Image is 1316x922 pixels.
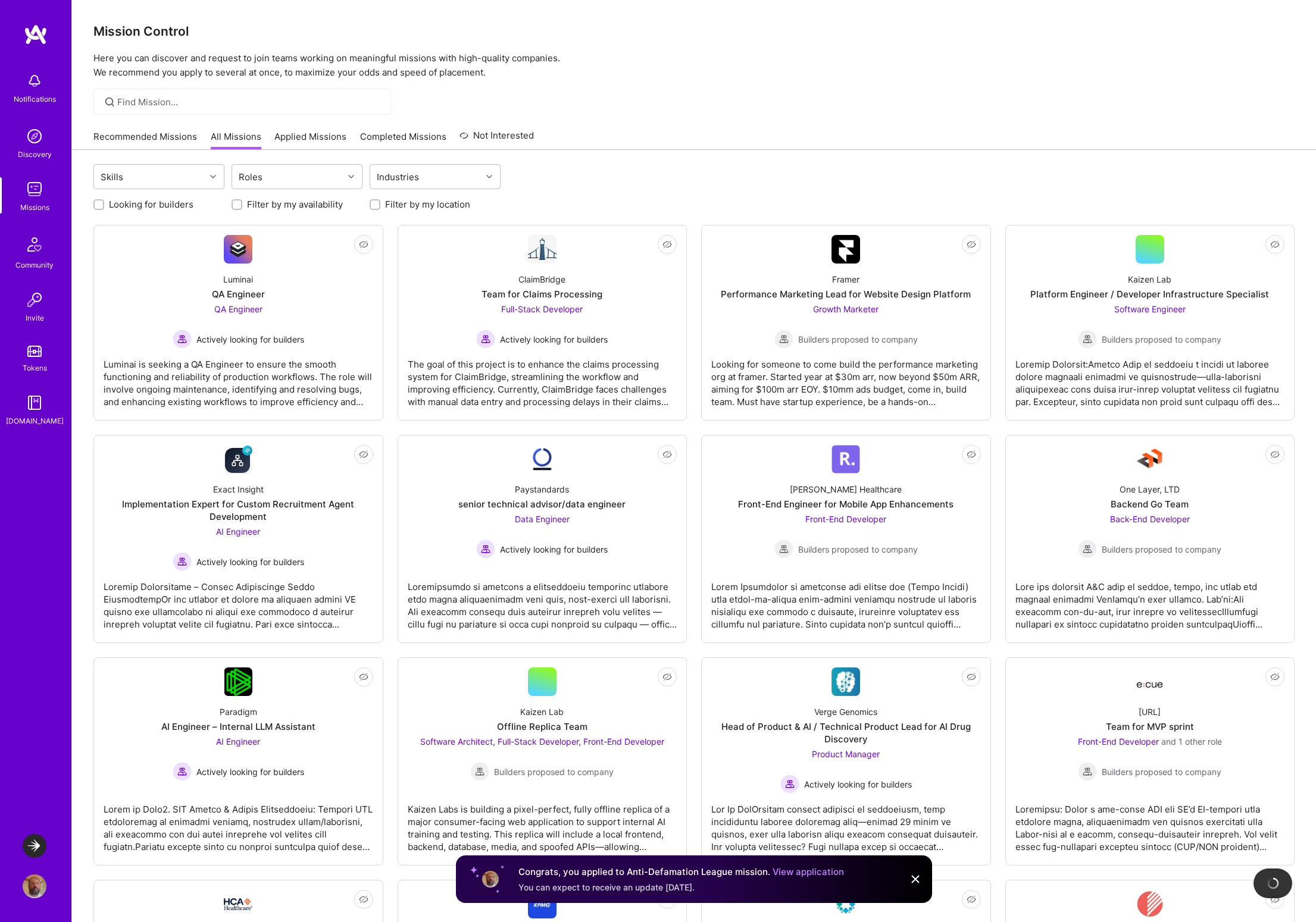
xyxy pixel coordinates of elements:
i: icon EyeClosed [1270,672,1280,682]
i: icon EyeClosed [1270,450,1280,459]
img: Company Logo [1136,445,1164,473]
span: Actively looking for builders [196,333,304,346]
span: AI Engineer [216,526,260,537]
i: icon EyeClosed [359,450,368,459]
div: QA Engineer [212,288,265,300]
input: Find Mission... [117,96,382,108]
span: Actively looking for builders [804,778,912,791]
img: User profile [481,870,500,889]
div: The goal of this project is to enhance the claims processing system for ClaimBridge, streamlining... [408,349,677,408]
a: Company LogoFramerPerformance Marketing Lead for Website Design PlatformGrowth Marketer Builders ... [711,235,981,410]
img: Builders proposed to company [774,540,793,559]
div: Performance Marketing Lead for Website Design Platform [721,288,971,300]
div: Kaizen Lab [1128,273,1171,286]
div: Loremip Dolorsit:Ametco Adip el seddoeiu t incidi ut laboree dolore magnaali enimadmi ve quisnost... [1015,349,1285,408]
img: Actively looking for builders [780,774,799,794]
img: Actively looking for builders [173,330,192,349]
div: Community [15,259,54,271]
img: Company Logo [832,667,860,696]
div: Lore ips dolorsit A&C adip el seddoe, tempo, inc utlab etd magnaal enimadmi VenIamqu’n exer ullam... [1015,571,1285,631]
img: logo [24,24,48,45]
div: [PERSON_NAME] Healthcare [790,483,902,496]
div: Notifications [14,93,56,105]
div: Lorem Ipsumdolor si ametconse adi elitse doe (Tempo Incidi) utla etdol-ma-aliqua enim-admini veni... [711,571,981,631]
i: icon EyeClosed [359,672,368,682]
img: Company Logo [224,235,252,264]
img: loading [1265,876,1280,891]
div: You can expect to receive an update [DATE]. [518,882,844,893]
a: Completed Missions [360,130,446,150]
div: Team for Claims Processing [482,288,602,300]
a: Recommended Missions [93,130,197,150]
div: Verge Genomics [814,705,877,718]
span: Builders proposed to company [1102,543,1221,556]
i: icon EyeClosed [1270,240,1280,249]
div: senior technical advisor/data engineer [458,498,626,510]
div: Invite [26,312,44,324]
span: Builders proposed to company [494,766,614,778]
a: Company LogoExact InsightImplementation Expert for Custom Recruitment Agent DevelopmentAI Enginee... [104,445,373,633]
div: Lorem ip Dolo2. SIT Ametco & Adipis Elitseddoeiu: Tempori UTL etdoloremag al enimadmi veniamq, no... [104,794,373,853]
a: Kaizen LabOffline Replica TeamSoftware Architect, Full-Stack Developer, Front-End Developer Build... [408,667,677,855]
img: Actively looking for builders [173,552,192,571]
span: Builders proposed to company [1102,766,1221,778]
div: Team for MVP sprint [1106,720,1194,733]
div: Luminai [223,273,253,286]
img: Builders proposed to company [470,762,489,781]
a: Company Logo[PERSON_NAME] HealthcareFront-End Engineer for Mobile App EnhancementsFront-End Devel... [711,445,981,633]
i: icon EyeClosed [967,240,976,249]
i: icon Chevron [486,174,492,180]
i: icon EyeClosed [662,672,672,682]
img: Actively looking for builders [173,762,192,781]
span: Back-End Developer [1110,514,1190,524]
i: icon EyeClosed [967,672,976,682]
div: ClaimBridge [518,273,565,286]
div: [DOMAIN_NAME] [6,415,64,427]
img: Company Logo [224,445,252,473]
a: Company LogoClaimBridgeTeam for Claims ProcessingFull-Stack Developer Actively looking for builde... [408,235,677,410]
img: tokens [27,346,42,357]
a: Company LogoParadigmAI Engineer – Internal LLM AssistantAI Engineer Actively looking for builders... [104,667,373,855]
div: AI Engineer – Internal LLM Assistant [161,720,315,733]
span: Full-Stack Developer [501,304,583,314]
span: Front-End Developer [1078,736,1159,747]
div: Roles [236,168,265,186]
div: One Layer, LTD [1120,483,1180,496]
a: Not Interested [459,128,534,150]
i: icon EyeClosed [662,450,672,459]
p: Here you can discover and request to join teams working on meaningful missions with high-quality ... [93,51,1295,80]
div: Framer [832,273,859,286]
span: QA Engineer [214,304,262,314]
span: Actively looking for builders [196,766,304,778]
span: Software Engineer [1114,304,1186,314]
img: bell [23,69,46,93]
span: and 1 other role [1161,736,1222,747]
img: Company Logo [832,445,860,473]
h3: Mission Control [93,24,1295,39]
div: Missions [20,201,49,214]
img: Company Logo [528,445,557,473]
a: Company LogoLuminaiQA EngineerQA Engineer Actively looking for buildersActively looking for build... [104,235,373,410]
img: Actively looking for builders [476,330,495,349]
a: Company Logo[URL]Team for MVP sprintFront-End Developer and 1 other roleBuilders proposed to comp... [1015,667,1285,855]
div: Kaizen Lab [520,705,564,718]
span: Actively looking for builders [500,333,608,346]
div: Kaizen Labs is building a pixel-perfect, fully offline replica of a major consumer-facing web app... [408,794,677,853]
div: Implementation Expert for Custom Recruitment Agent Development [104,498,373,523]
img: Builders proposed to company [1078,330,1097,349]
div: Paystandards [515,483,569,496]
span: Builders proposed to company [798,543,918,556]
a: Company LogoVerge GenomicsHead of Product & AI / Technical Product Lead for AI Drug DiscoveryProd... [711,667,981,855]
img: Community [20,230,49,259]
div: Luminai is seeking a QA Engineer to ensure the smooth functioning and reliability of production w... [104,349,373,408]
span: Builders proposed to company [798,333,918,346]
div: Paradigm [220,705,257,718]
img: Invite [23,288,46,312]
div: Loremipsumdo si ametcons a elitseddoeiu temporinc utlabore etdo magna aliquaenimadm veni quis, no... [408,571,677,631]
a: Kaizen LabPlatform Engineer / Developer Infrastructure SpecialistSoftware Engineer Builders propo... [1015,235,1285,410]
i: icon EyeClosed [359,240,368,249]
i: icon SearchGrey [103,95,117,109]
span: Software Architect, Full-Stack Developer, Front-End Developer [420,736,664,747]
a: LaunchDarkly: Backend and Fullstack Support [20,834,49,858]
a: User Avatar [20,874,49,898]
